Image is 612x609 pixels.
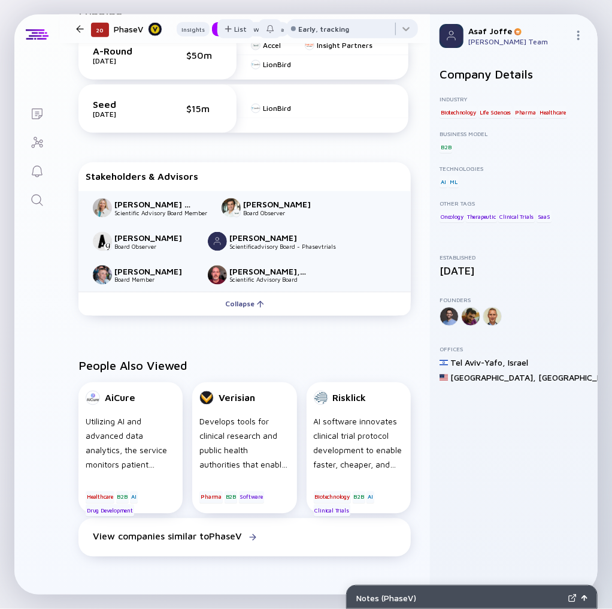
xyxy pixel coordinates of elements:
div: Insights [177,23,210,35]
div: [PERSON_NAME] [229,233,308,243]
a: LionBird [251,104,291,113]
a: Investor Map [14,127,59,156]
div: Utilizing AI and advanced data analytics, the service monitors patient behavior and facilitates r... [86,415,175,472]
div: Clinical Trials [314,505,350,517]
button: Funding [212,22,246,37]
div: LionBird [263,104,291,113]
div: Drug Development [86,505,134,517]
img: Aniq Kassam picture [93,232,112,251]
div: [PERSON_NAME] OBE [114,199,193,209]
div: Technologies [440,165,588,172]
div: Early, tracking [298,25,349,34]
div: AI [130,492,138,504]
div: 20 [91,23,109,37]
div: Funding [212,23,246,35]
button: Insights [177,22,210,37]
button: Collapse [78,292,411,316]
div: Accel [263,41,281,50]
img: Expand Notes [568,594,577,602]
a: Search [14,185,59,213]
div: B2B [225,492,237,504]
div: Business Model [440,130,588,137]
a: Reminders [14,156,59,185]
div: [PERSON_NAME] [114,233,193,243]
div: SaaS [537,210,552,222]
div: A-Round [93,46,153,56]
img: Marcia Levenstein picture [208,232,227,251]
div: Healthcare [538,106,567,118]
div: AI [440,176,447,188]
div: Software [239,492,264,504]
img: David Perry, MD picture [208,266,227,285]
div: Tel Aviv-Yafo , [450,357,505,367]
div: Risklick [333,393,366,403]
div: [GEOGRAPHIC_DATA] , [450,372,536,382]
a: Accel [251,41,281,50]
img: Melanie Ivarsson OBE picture [93,198,112,218]
div: Stakeholders & Advisors [86,171,404,182]
div: [DATE] [93,110,153,119]
div: [DATE] [93,56,153,65]
div: ML [449,176,459,188]
div: Offices [440,345,588,352]
div: B2B [116,492,129,504]
div: Notes ( PhaseV ) [356,593,563,603]
div: B2B [353,492,365,504]
div: Scientific Advisory Board Member [114,209,207,216]
div: Pharma [199,492,223,504]
div: Board Observer [114,243,193,250]
a: LionBird [251,60,291,69]
div: AiCure [105,393,135,403]
div: [PERSON_NAME] [114,266,193,276]
img: United States Flag [440,373,448,382]
div: Other Tags [440,200,588,207]
div: Board Observer [243,209,322,216]
div: Biotechnology [440,106,477,118]
div: Therapeutic [466,210,497,222]
div: B2B [440,141,452,153]
h2: Company Details [440,67,588,81]
img: Profile Picture [440,24,463,48]
div: Scientific Advisory Board [229,276,308,284]
div: $50m [186,50,222,61]
a: VerisianDevelops tools for clinical research and public health authorities that enable real-time ... [192,382,296,518]
div: [PERSON_NAME], MD [229,266,308,276]
div: AI [366,492,374,504]
div: Life Sciences [478,106,512,118]
img: Open Notes [581,595,587,601]
img: Richard Kotite picture [222,198,241,218]
div: Board Member [114,276,193,284]
div: Verisian [219,393,255,403]
div: Biotechnology [314,492,351,504]
img: Zvika Orron picture [93,266,112,285]
a: Lists [14,98,59,127]
div: List [217,20,254,38]
img: Menu [574,31,583,40]
div: [DATE] [440,264,588,277]
div: Founders [440,296,588,303]
img: Israel Flag [440,358,448,367]
div: Collapse [218,295,271,313]
a: AiCureUtilizing AI and advanced data analytics, the service monitors patient behavior and facilit... [78,382,183,518]
div: Develops tools for clinical research and public health authorities that enable real-time analysis... [199,415,289,472]
div: Healthcare [86,492,114,504]
div: Pharma [514,106,537,118]
div: Insight Partners [317,41,372,50]
div: $15m [186,103,222,114]
button: List [217,19,254,38]
div: LionBird [263,60,291,69]
div: Industry [440,95,588,102]
a: Insight Partners [305,41,372,50]
div: Scientificadvisory Board - Phasevtrials [229,243,336,250]
h2: People Also Viewed [78,359,411,373]
div: Israel [508,357,528,367]
div: Asaf Joffe [468,26,569,36]
div: [PERSON_NAME] [243,199,322,209]
div: Seed [93,99,153,110]
div: Clinical Trials [498,210,535,222]
div: [PERSON_NAME] Team [468,37,569,46]
div: AI software innovates clinical trial protocol development to enable faster, cheaper, and safer tr... [314,415,404,472]
div: Established [440,254,588,261]
div: PhaseV [114,22,162,37]
div: View companies similar to PhaseV [93,531,242,542]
